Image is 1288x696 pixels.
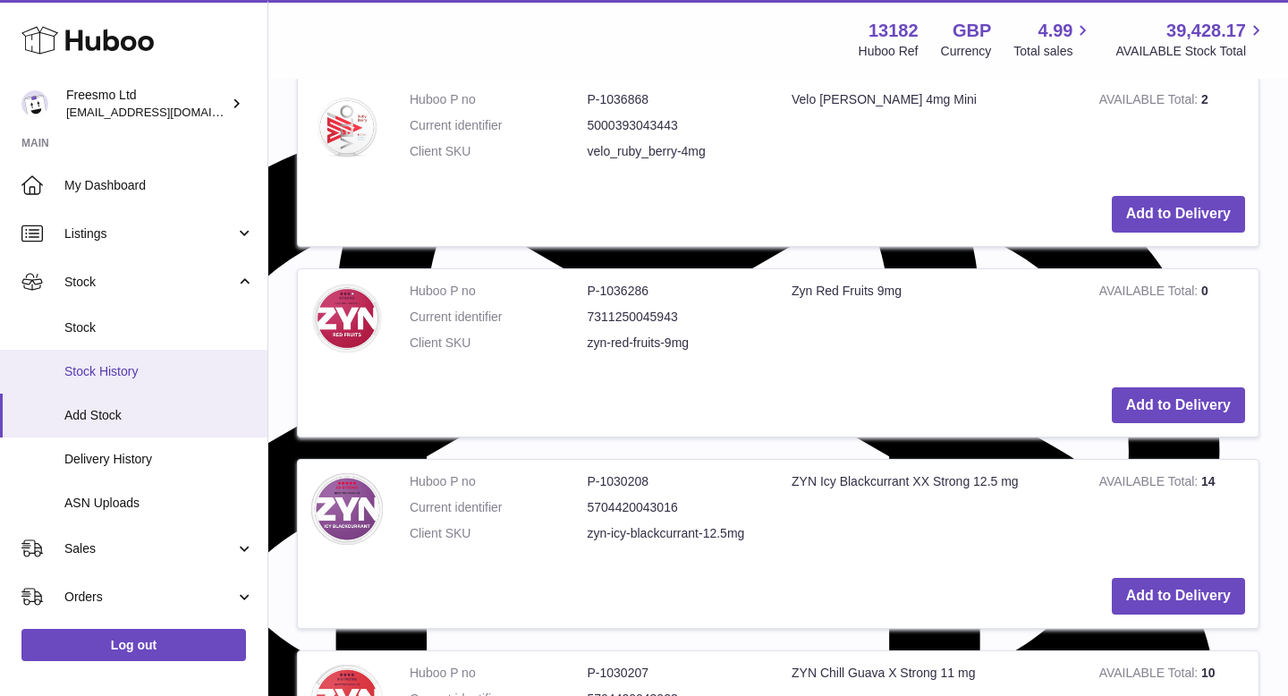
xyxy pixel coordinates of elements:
[1038,19,1073,43] span: 4.99
[1112,578,1245,615] button: Add to Delivery
[410,525,588,542] dt: Client SKU
[410,143,588,160] dt: Client SKU
[311,283,383,354] img: Zyn Red Fruits 9mg
[66,105,263,119] span: [EMAIL_ADDRESS][DOMAIN_NAME]
[64,225,235,242] span: Listings
[311,91,383,163] img: Velo Ruby Berry 4mg Mini
[859,43,919,60] div: Huboo Ref
[64,451,254,468] span: Delivery History
[588,283,766,300] dd: P-1036286
[1112,387,1245,424] button: Add to Delivery
[64,495,254,512] span: ASN Uploads
[64,177,254,194] span: My Dashboard
[410,91,588,108] dt: Huboo P no
[1115,43,1267,60] span: AVAILABLE Stock Total
[869,19,919,43] strong: 13182
[410,283,588,300] dt: Huboo P no
[21,629,246,661] a: Log out
[1115,19,1267,60] a: 39,428.17 AVAILABLE Stock Total
[410,473,588,490] dt: Huboo P no
[410,665,588,682] dt: Huboo P no
[1086,460,1258,564] td: 14
[311,473,383,545] img: ZYN Icy Blackcurrant XX Strong 12.5 mg
[941,43,992,60] div: Currency
[588,525,766,542] dd: zyn-icy-blackcurrant-12.5mg
[1099,666,1201,684] strong: AVAILABLE Total
[410,117,588,134] dt: Current identifier
[1099,474,1201,493] strong: AVAILABLE Total
[588,499,766,516] dd: 5704420043016
[1112,196,1245,233] button: Add to Delivery
[1099,284,1201,302] strong: AVAILABLE Total
[64,589,235,606] span: Orders
[64,407,254,424] span: Add Stock
[21,90,48,117] img: georgi.keckarovski@creativedock.com
[953,19,991,43] strong: GBP
[1013,19,1093,60] a: 4.99 Total sales
[66,87,227,121] div: Freesmo Ltd
[1013,43,1093,60] span: Total sales
[1086,269,1258,374] td: 0
[410,309,588,326] dt: Current identifier
[588,335,766,352] dd: zyn-red-fruits-9mg
[588,309,766,326] dd: 7311250045943
[588,473,766,490] dd: P-1030208
[410,499,588,516] dt: Current identifier
[778,269,1086,374] td: Zyn Red Fruits 9mg
[588,117,766,134] dd: 5000393043443
[64,319,254,336] span: Stock
[410,335,588,352] dt: Client SKU
[778,78,1086,182] td: Velo [PERSON_NAME] 4mg Mini
[1099,92,1201,111] strong: AVAILABLE Total
[778,460,1086,564] td: ZYN Icy Blackcurrant XX Strong 12.5 mg
[1166,19,1246,43] span: 39,428.17
[588,91,766,108] dd: P-1036868
[588,665,766,682] dd: P-1030207
[588,143,766,160] dd: velo_ruby_berry-4mg
[64,274,235,291] span: Stock
[64,363,254,380] span: Stock History
[1086,78,1258,182] td: 2
[64,540,235,557] span: Sales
